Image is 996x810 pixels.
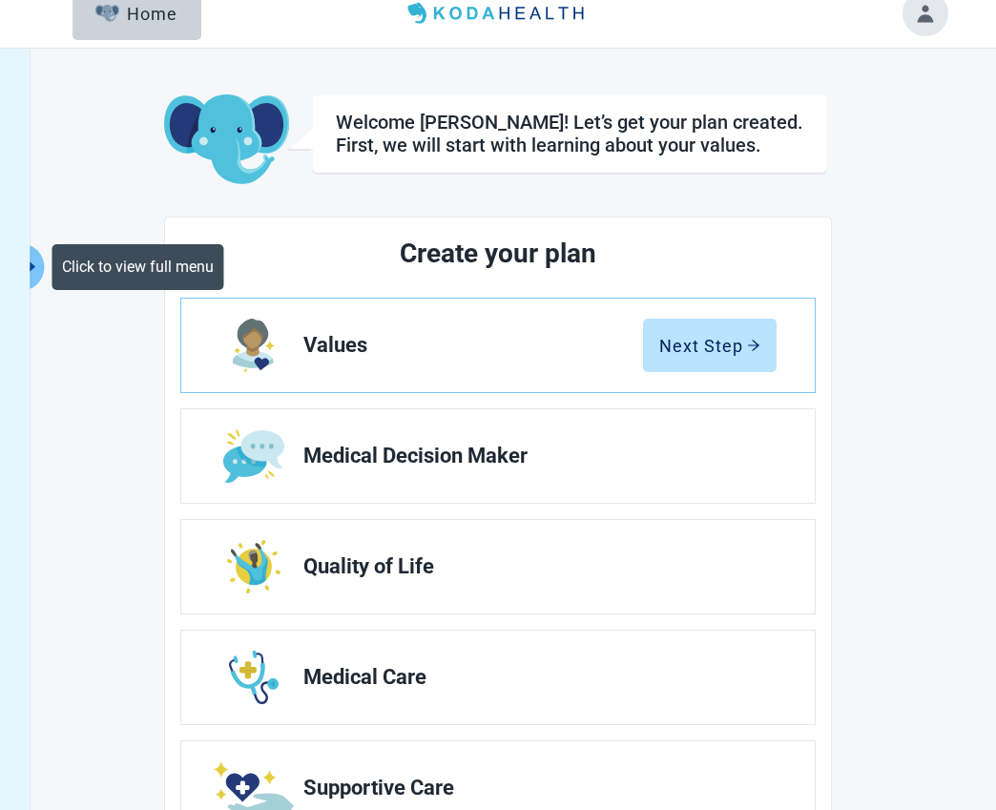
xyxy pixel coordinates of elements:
span: Medical Care [303,666,761,689]
a: Edit Quality of Life section [181,520,815,613]
span: Supportive Care [303,777,761,800]
div: Welcome [PERSON_NAME]! Let’s get your plan created. First, we will start with learning about your... [336,111,803,156]
div: Click to view full menu [52,244,224,290]
span: caret-right [23,258,41,276]
a: Edit Values section [181,299,815,392]
div: Next Step [659,336,760,355]
h2: Create your plan [252,233,744,275]
img: Koda Elephant [164,94,289,186]
button: Next Steparrow-right [643,319,777,372]
span: Values [303,334,643,357]
a: Edit Medical Decision Maker section [181,409,815,503]
span: arrow-right [747,339,760,352]
button: Expand menu [21,243,45,291]
div: Home [95,4,177,23]
span: Medical Decision Maker [303,445,761,467]
img: Elephant [95,5,119,22]
a: Edit Medical Care section [181,631,815,724]
span: Quality of Life [303,555,761,578]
